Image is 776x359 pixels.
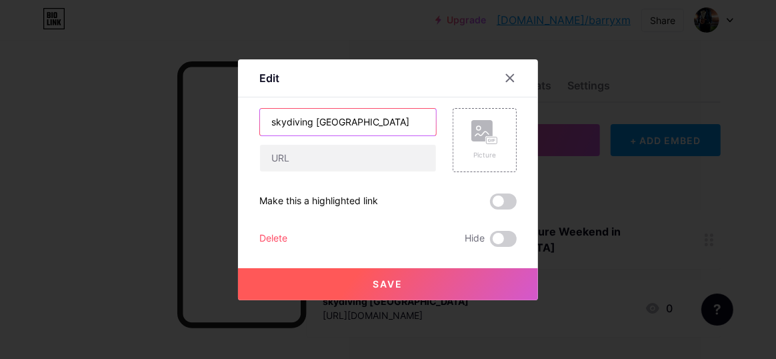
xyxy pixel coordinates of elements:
div: Edit [259,70,279,86]
span: Hide [465,231,485,247]
div: Delete [259,231,287,247]
span: Save [373,278,403,290]
div: Picture [471,150,498,160]
button: Save [238,268,538,300]
div: Make this a highlighted link [259,194,378,210]
input: URL [260,145,436,171]
input: Title [260,109,436,135]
